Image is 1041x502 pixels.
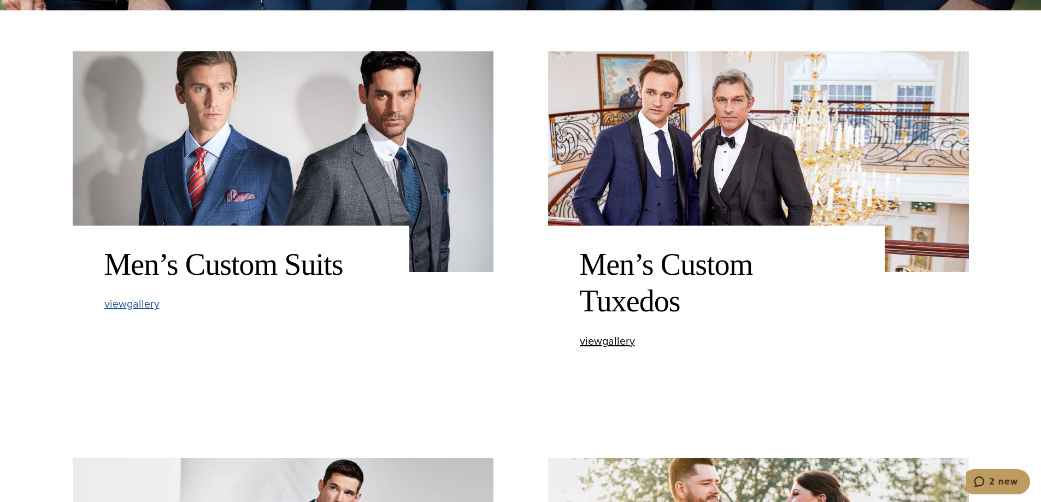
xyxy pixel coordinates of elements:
[966,469,1030,497] iframe: Opens a widget where you can chat to one of our agents
[73,51,493,272] img: Two clients in wedding suits. One wearing a double breasted blue paid suit with orange tie. One w...
[104,296,160,312] span: view gallery
[580,333,635,349] span: view gallery
[548,51,969,272] img: 2 models wearing bespoke wedding tuxedos. One wearing black single breasted peak lapel and one we...
[104,246,378,283] h2: Men’s Custom Suits
[580,246,853,320] h2: Men’s Custom Tuxedos
[104,298,160,310] a: viewgallery
[580,335,635,347] a: viewgallery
